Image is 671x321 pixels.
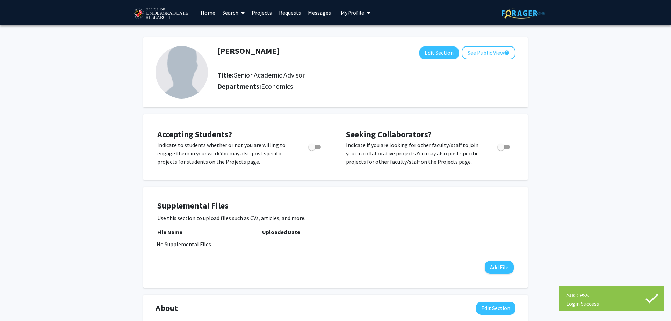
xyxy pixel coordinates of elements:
[212,82,521,90] h2: Departments:
[462,46,515,59] button: See Public View
[346,129,432,140] span: Seeking Collaborators?
[157,129,232,140] span: Accepting Students?
[502,8,545,19] img: ForagerOne Logo
[346,141,484,166] p: Indicate if you are looking for other faculty/staff to join you on collaborative projects. You ma...
[156,46,208,99] img: Profile Picture
[566,290,657,300] div: Success
[341,9,364,16] span: My Profile
[262,228,300,235] b: Uploaded Date
[248,0,275,25] a: Projects
[495,141,514,151] div: Toggle
[217,46,280,56] h1: [PERSON_NAME]
[476,302,515,315] button: Edit About
[197,0,219,25] a: Home
[234,71,305,79] span: Senior Academic Advisor
[131,5,190,23] img: University of Maryland Logo
[219,0,248,25] a: Search
[157,228,182,235] b: File Name
[217,71,305,79] h2: Title:
[157,201,514,211] h4: Supplemental Files
[157,141,295,166] p: Indicate to students whether or not you are willing to engage them in your work. You may also pos...
[157,240,514,248] div: No Supplemental Files
[504,49,510,57] mat-icon: help
[485,261,514,274] button: Add File
[275,0,304,25] a: Requests
[157,214,514,222] p: Use this section to upload files such as CVs, articles, and more.
[156,302,178,314] span: About
[419,46,459,59] button: Edit Section
[566,300,657,307] div: Login Success
[304,0,334,25] a: Messages
[305,141,325,151] div: Toggle
[261,82,293,90] span: Economics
